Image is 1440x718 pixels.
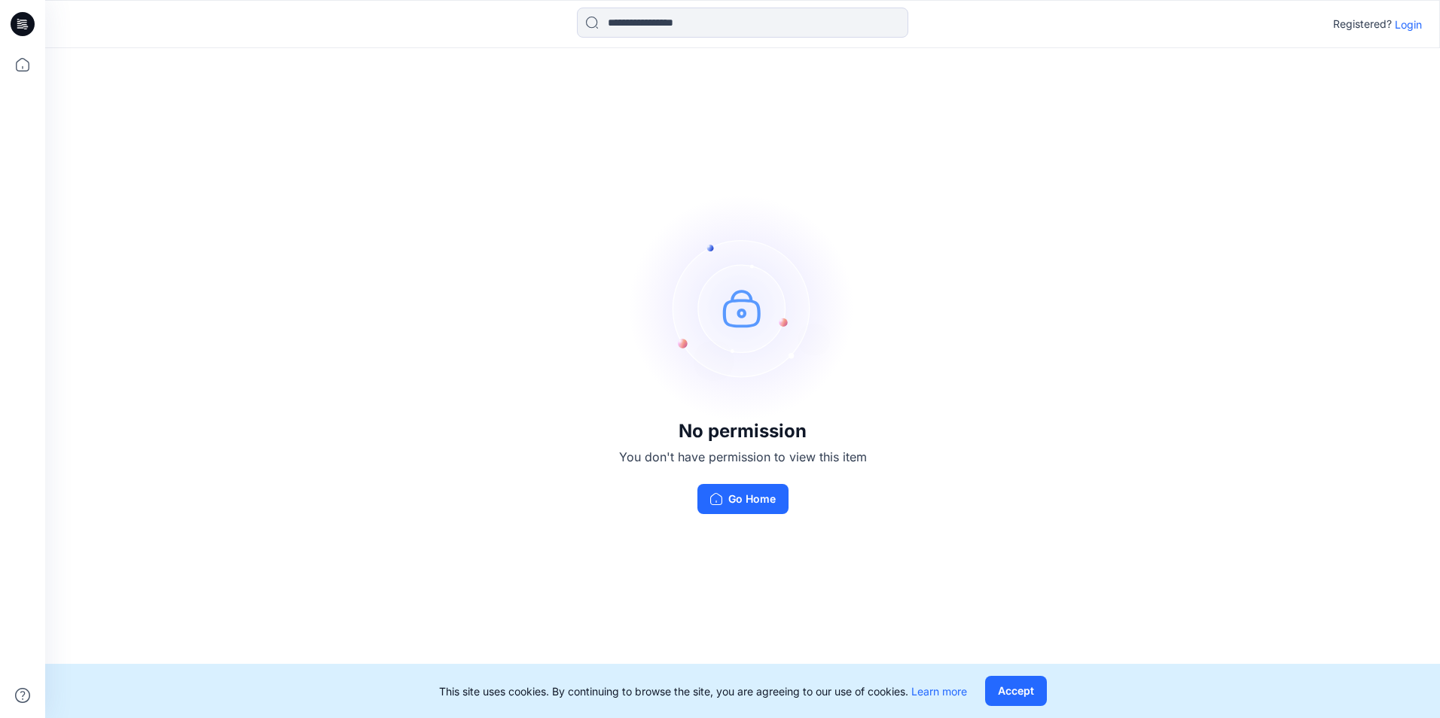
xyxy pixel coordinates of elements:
button: Accept [985,676,1047,706]
p: Registered? [1333,15,1392,33]
p: You don't have permission to view this item [619,448,867,466]
img: no-perm.svg [630,195,856,421]
h3: No permission [619,421,867,442]
a: Learn more [911,685,967,698]
p: This site uses cookies. By continuing to browse the site, you are agreeing to our use of cookies. [439,683,967,699]
button: Go Home [697,484,789,514]
p: Login [1395,17,1422,32]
